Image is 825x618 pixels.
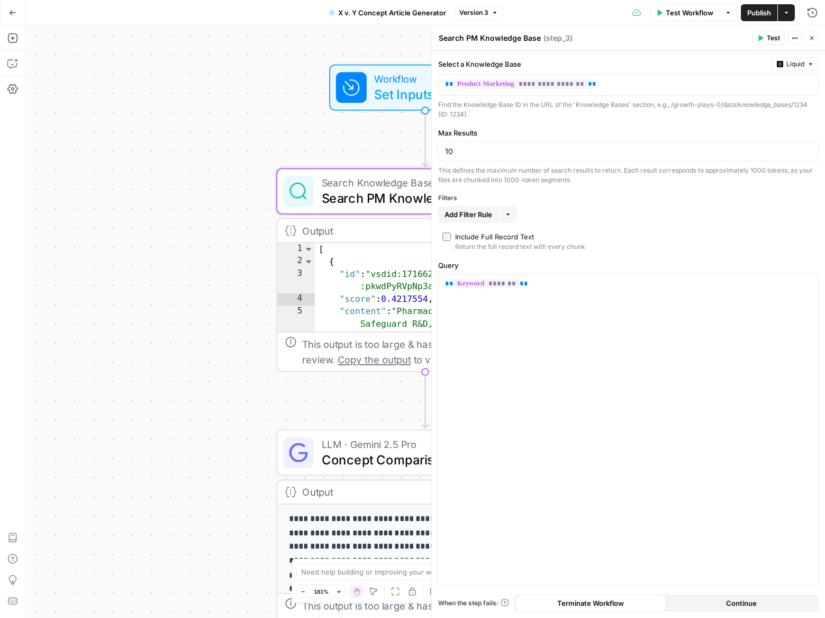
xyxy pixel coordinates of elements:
[422,111,428,166] g: Edge from start to step_3
[322,189,521,208] span: Search PM Knowledge Base
[767,33,780,43] span: Test
[277,268,315,293] div: 3
[438,100,819,119] div: Find the Knowledge Base ID in the URL of the 'Knowledge Bases' section, e.g., /growth-plays-0/dat...
[314,587,329,596] span: 181%
[442,232,451,241] input: Include Full Record TextReturn the full record text with every chunk
[445,209,492,220] span: Add Filter Rule
[438,59,768,69] label: Select a Knowledge Base
[374,71,469,86] span: Workflow
[276,168,574,372] div: Search Knowledge BaseSearch PM Knowledge BaseStep 3Output[ { "id":"vsdid:1716628:rid :pkwdPyRVpNp...
[726,598,757,608] span: Continue
[438,128,819,138] label: Max Results
[438,166,819,185] div: This defines the maximum number of search results to return. Each result corresponds to approxima...
[438,193,819,203] div: Filters
[543,33,573,43] span: ( step_3 )
[322,450,523,469] span: Concept Comparison Article - First Draft
[557,598,624,608] span: Terminate Workflow
[747,7,771,18] span: Publish
[277,256,315,268] div: 2
[303,243,314,256] span: Toggle code folding, rows 1 through 7
[649,4,720,21] button: Test Workflow
[338,354,411,365] span: Copy the output
[455,6,503,20] button: Version 3
[322,175,521,190] span: Search Knowledge Base
[322,436,523,452] span: LLM · Gemini 2.5 Pro
[277,293,315,306] div: 4
[753,31,785,45] button: Test
[277,243,315,256] div: 1
[303,256,314,268] span: Toggle code folding, rows 2 through 6
[338,7,446,18] span: X v. Y Concept Article Generator
[322,4,452,21] button: X v. Y Concept Article Generator
[772,57,819,71] button: Liquid
[741,4,777,21] button: Publish
[439,33,541,43] textarea: Search PM Knowledge Base
[438,206,498,223] button: Add Filter Rule
[302,336,565,367] div: This output is too large & has been abbreviated for review. to view the full content.
[455,231,534,242] div: Include Full Record Text
[459,8,488,17] span: Version 3
[438,598,509,608] a: When the step fails:
[786,59,804,69] span: Liquid
[666,7,713,18] span: Test Workflow
[666,595,817,612] button: Continue
[374,85,469,104] span: Set Inputs
[438,260,819,271] label: Query
[422,372,428,427] g: Edge from step_3 to step_1
[302,223,521,238] div: Output
[276,65,574,111] div: WorkflowSet InputsInputs
[302,485,521,500] div: Output
[455,242,585,252] div: Return the full record text with every chunk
